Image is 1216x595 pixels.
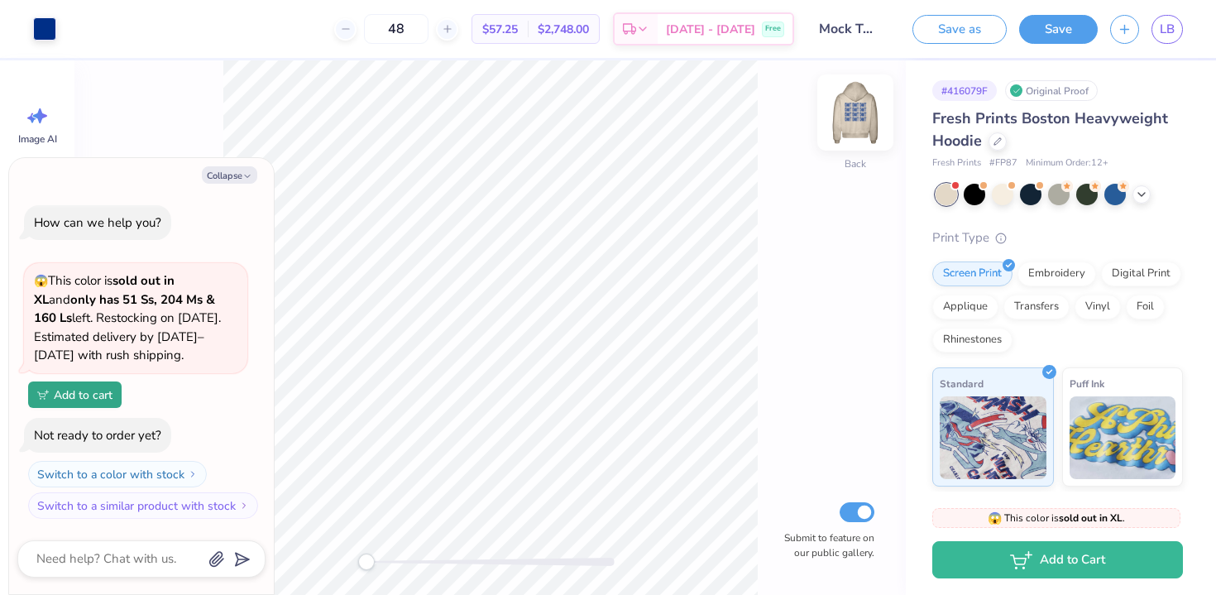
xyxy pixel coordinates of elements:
[932,262,1013,286] div: Screen Print
[188,469,198,479] img: Switch to a color with stock
[845,156,866,171] div: Back
[932,228,1183,247] div: Print Type
[988,511,1125,525] span: This color is .
[34,291,215,327] strong: only has 51 Ss, 204 Ms & 160 Ls
[1126,295,1165,319] div: Foil
[775,530,874,560] label: Submit to feature on our public gallery.
[34,214,161,231] div: How can we help you?
[1070,396,1176,479] img: Puff Ink
[1026,156,1108,170] span: Minimum Order: 12 +
[34,273,48,289] span: 😱
[989,156,1017,170] span: # FP87
[1070,375,1104,392] span: Puff Ink
[482,21,518,38] span: $57.25
[807,12,888,46] input: Untitled Design
[1003,295,1070,319] div: Transfers
[34,272,175,308] strong: sold out in XL
[1019,15,1098,44] button: Save
[988,511,1002,526] span: 😱
[1005,80,1098,101] div: Original Proof
[932,156,981,170] span: Fresh Prints
[364,14,428,44] input: – –
[202,166,257,184] button: Collapse
[932,541,1183,578] button: Add to Cart
[932,80,997,101] div: # 416079F
[932,295,998,319] div: Applique
[765,23,781,35] span: Free
[37,390,49,400] img: Add to cart
[358,554,375,570] div: Accessibility label
[912,15,1007,44] button: Save as
[1151,15,1183,44] a: LB
[28,381,122,408] button: Add to cart
[34,272,221,363] span: This color is and left. Restocking on [DATE]. Estimated delivery by [DATE]–[DATE] with rush shipp...
[1160,20,1175,39] span: LB
[932,328,1013,353] div: Rhinestones
[1101,262,1181,286] div: Digital Print
[28,492,258,519] button: Switch to a similar product with stock
[940,375,984,392] span: Standard
[18,132,57,146] span: Image AI
[940,396,1046,479] img: Standard
[239,501,249,511] img: Switch to a similar product with stock
[28,461,207,487] button: Switch to a color with stock
[1059,511,1123,525] strong: sold out in XL
[666,21,755,38] span: [DATE] - [DATE]
[538,21,589,38] span: $2,748.00
[1017,262,1096,286] div: Embroidery
[1075,295,1121,319] div: Vinyl
[34,427,161,444] div: Not ready to order yet?
[822,79,888,146] img: Back
[932,108,1168,151] span: Fresh Prints Boston Heavyweight Hoodie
